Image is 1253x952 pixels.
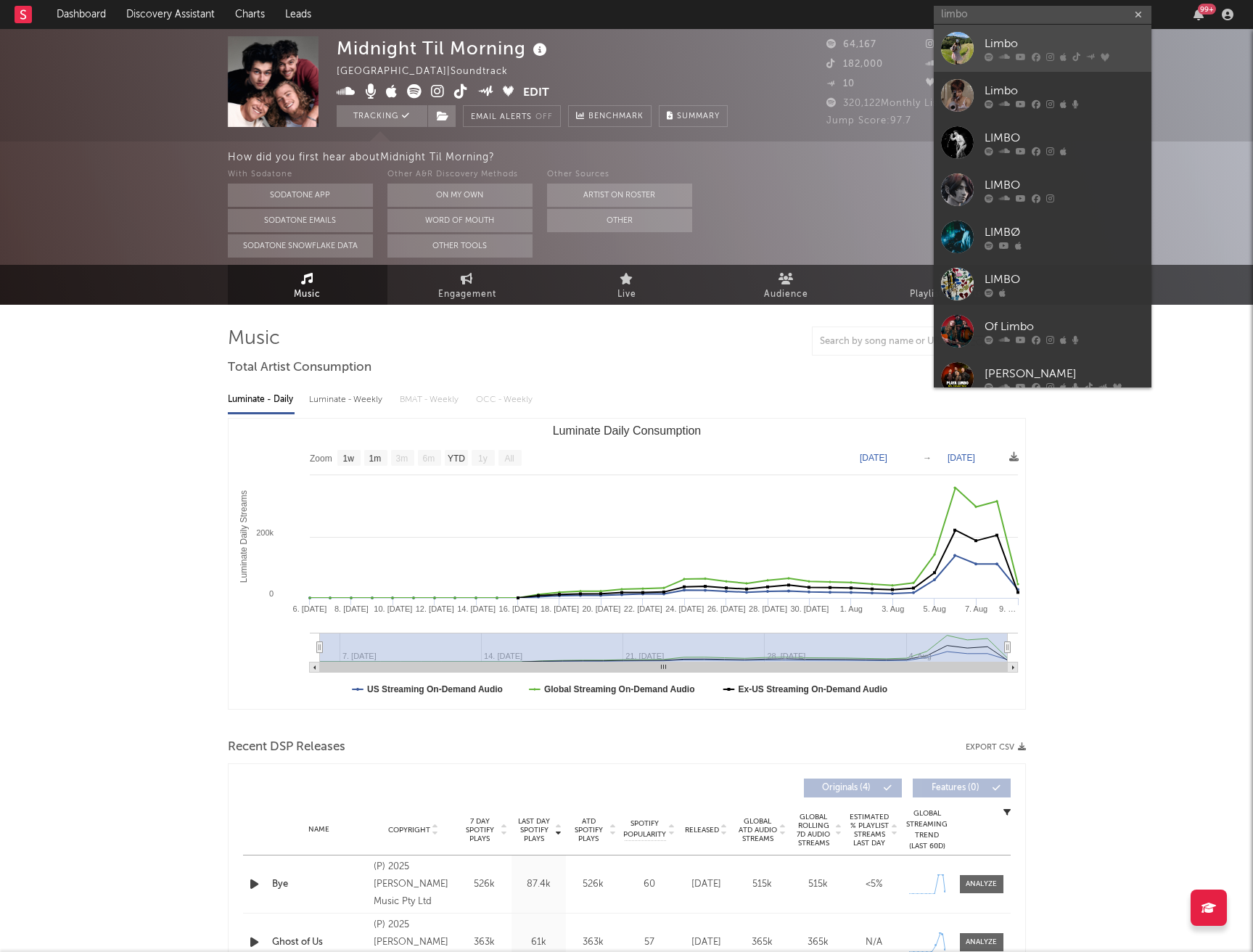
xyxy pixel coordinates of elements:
[228,209,373,232] button: Sodatone Emails
[985,365,1144,382] div: [PERSON_NAME]
[547,209,692,232] button: Other
[985,271,1144,288] div: LIMBO
[682,877,731,892] div: [DATE]
[395,454,408,464] text: 3m
[685,826,719,834] span: Released
[387,265,547,305] a: Engagement
[582,604,620,613] text: 20. [DATE]
[659,105,728,127] button: Summary
[922,784,989,792] span: Features ( 0 )
[334,604,368,613] text: 8. [DATE]
[794,813,834,848] span: Global Rolling 7D Audio Streams
[461,877,508,892] div: 526k
[374,604,412,613] text: 10. [DATE]
[707,604,745,613] text: 26. [DATE]
[457,604,496,613] text: 14. [DATE]
[850,813,890,848] span: Estimated % Playlist Streams Last Day
[387,166,533,184] div: Other A&R Discovery Methods
[839,604,862,613] text: 1. Aug
[794,877,842,892] div: 515k
[388,826,430,834] span: Copyright
[228,739,345,756] span: Recent DSP Releases
[504,454,514,464] text: All
[256,528,274,537] text: 200k
[294,286,321,303] span: Music
[367,684,503,694] text: US Streaming On-Demand Audio
[552,424,701,437] text: Luminate Daily Consumption
[337,63,525,81] div: [GEOGRAPHIC_DATA] | Soundtrack
[985,129,1144,147] div: LIMBO
[964,604,987,613] text: 7. Aug
[228,184,373,207] button: Sodatone App
[342,454,354,464] text: 1w
[826,99,969,108] span: 320,122 Monthly Listeners
[463,105,561,127] button: Email AlertsOff
[910,286,982,303] span: Playlists/Charts
[826,40,876,49] span: 64,167
[913,779,1011,797] button: Features(0)
[498,604,537,613] text: 16. [DATE]
[535,113,553,121] em: Off
[794,935,842,950] div: 365k
[422,454,435,464] text: 6m
[905,808,949,852] div: Global Streaming Trend (Last 60D)
[948,453,975,463] text: [DATE]
[934,119,1151,166] a: LIMBO
[337,36,551,60] div: Midnight Til Morning
[934,72,1151,119] a: Limbo
[682,935,731,950] div: [DATE]
[272,935,367,950] a: Ghost of Us
[310,454,332,464] text: Zoom
[268,589,273,598] text: 0
[934,308,1151,355] a: Of Limbo
[570,935,617,950] div: 363k
[985,35,1144,52] div: Limbo
[543,684,694,694] text: Global Streaming On-Demand Audio
[923,604,945,613] text: 5. Aug
[804,779,902,797] button: Originals(4)
[923,453,932,463] text: →
[547,166,692,184] div: Other Sources
[515,935,562,950] div: 61k
[617,286,636,303] span: Live
[707,265,866,305] a: Audience
[738,684,887,694] text: Ex-US Streaming On-Demand Audio
[860,453,887,463] text: [DATE]
[447,454,464,464] text: YTD
[337,105,427,127] button: Tracking
[547,184,692,207] button: Artist on Roster
[228,166,373,184] div: With Sodatone
[229,419,1025,709] svg: Luminate Daily Consumption
[813,336,966,348] input: Search by song name or URL
[228,234,373,258] button: Sodatone Snowflake Data
[272,824,367,835] div: Name
[764,286,808,303] span: Audience
[934,213,1151,260] a: LIMBØ
[850,877,898,892] div: <5%
[228,359,371,377] span: Total Artist Consumption
[966,743,1026,752] button: Export CSV
[677,112,720,120] span: Summary
[415,604,453,613] text: 12. [DATE]
[374,858,453,911] div: (P) 2025 [PERSON_NAME] Music Pty Ltd
[387,209,533,232] button: Word Of Mouth
[292,604,326,613] text: 6. [DATE]
[272,877,367,892] a: Bye
[461,817,499,843] span: 7 Day Spotify Plays
[623,818,666,840] span: Spotify Popularity
[665,604,704,613] text: 24. [DATE]
[934,355,1151,402] a: [PERSON_NAME]
[523,84,549,102] button: Edit
[570,817,608,843] span: ATD Spotify Plays
[309,387,385,412] div: Luminate - Weekly
[999,604,1016,613] text: 9. …
[540,604,578,613] text: 18. [DATE]
[826,59,883,69] span: 182,000
[547,265,707,305] a: Live
[570,877,617,892] div: 526k
[387,234,533,258] button: Other Tools
[623,604,662,613] text: 22. [DATE]
[934,25,1151,72] a: Limbo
